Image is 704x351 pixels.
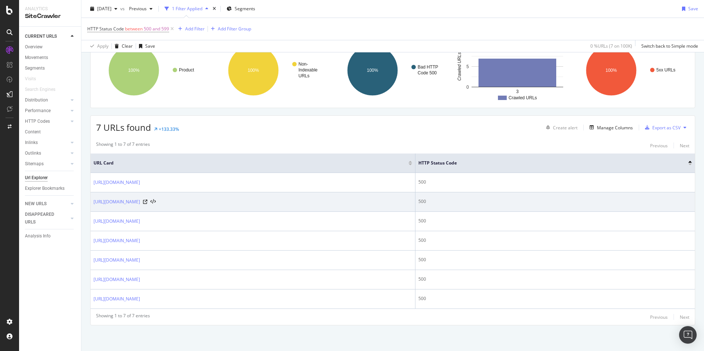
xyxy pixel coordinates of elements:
[25,6,75,12] div: Analytics
[418,198,692,205] div: 500
[87,40,109,52] button: Apply
[87,3,120,15] button: [DATE]
[573,38,688,102] div: A chart.
[418,276,692,282] div: 500
[418,218,692,224] div: 500
[93,198,140,206] a: [URL][DOMAIN_NAME]
[418,64,438,70] text: Bad HTTP
[25,128,76,136] a: Content
[642,122,681,133] button: Export as CSV
[97,43,109,49] div: Apply
[25,86,63,93] a: Search Engines
[211,5,217,12] div: times
[93,160,407,166] span: URL Card
[25,33,57,40] div: CURRENT URLS
[641,43,698,49] div: Switch back to Simple mode
[25,43,76,51] a: Overview
[208,25,251,33] button: Add Filter Group
[87,26,124,32] span: HTTP Status Code
[656,67,675,73] text: 5xx URLs
[367,68,378,73] text: 100%
[25,75,43,83] a: Visits
[120,5,126,12] span: vs
[25,118,69,125] a: HTTP Codes
[159,126,179,132] div: +133.33%
[175,25,205,33] button: Add Filter
[25,54,76,62] a: Movements
[418,295,692,302] div: 500
[680,143,689,149] div: Next
[679,3,698,15] button: Save
[93,237,140,244] a: [URL][DOMAIN_NAME]
[418,70,437,75] text: Code 500
[25,232,51,240] div: Analysis Info
[606,68,617,73] text: 100%
[144,24,169,34] span: 500 and 599
[553,125,577,131] div: Create alert
[454,38,569,102] svg: A chart.
[688,5,698,12] div: Save
[25,33,69,40] a: CURRENT URLS
[298,67,318,73] text: Indexable
[216,38,330,102] svg: A chart.
[25,128,41,136] div: Content
[172,5,202,12] div: 1 Filter Applied
[25,54,48,62] div: Movements
[25,64,45,72] div: Segments
[298,62,308,67] text: Non-
[25,139,69,147] a: Inlinks
[25,174,76,182] a: Url Explorer
[162,3,211,15] button: 1 Filter Applied
[93,276,140,283] a: [URL][DOMAIN_NAME]
[25,211,69,226] a: DISAPPEARED URLS
[25,107,69,115] a: Performance
[96,313,150,321] div: Showing 1 to 7 of 7 entries
[122,43,133,49] div: Clear
[650,143,668,149] div: Previous
[418,179,692,185] div: 500
[150,199,156,204] button: View HTML Source
[543,122,577,133] button: Create alert
[25,118,50,125] div: HTTP Codes
[125,26,143,32] span: between
[418,256,692,263] div: 500
[679,326,697,344] div: Open Intercom Messenger
[218,26,251,32] div: Add Filter Group
[96,38,211,102] svg: A chart.
[418,237,692,244] div: 500
[650,141,668,150] button: Previous
[418,160,677,166] span: HTTP Status Code
[25,139,38,147] div: Inlinks
[25,96,69,104] a: Distribution
[25,107,51,115] div: Performance
[25,185,76,192] a: Explorer Bookmarks
[25,75,36,83] div: Visits
[126,3,155,15] button: Previous
[93,295,140,303] a: [URL][DOMAIN_NAME]
[25,160,44,168] div: Sitemaps
[96,141,150,150] div: Showing 1 to 7 of 7 entries
[143,200,147,204] a: Visit Online Page
[25,160,69,168] a: Sitemaps
[93,179,140,186] a: [URL][DOMAIN_NAME]
[298,73,309,78] text: URLs
[93,218,140,225] a: [URL][DOMAIN_NAME]
[25,174,48,182] div: Url Explorer
[25,86,55,93] div: Search Engines
[145,43,155,49] div: Save
[96,121,151,133] span: 7 URLs found
[25,149,69,157] a: Outlinks
[680,314,689,320] div: Next
[587,123,633,132] button: Manage Columns
[456,52,462,81] text: Crawled URLs
[25,185,65,192] div: Explorer Bookmarks
[25,64,76,72] a: Segments
[25,149,41,157] div: Outlinks
[335,38,450,102] svg: A chart.
[179,67,194,73] text: Product
[128,68,140,73] text: 100%
[466,64,469,69] text: 5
